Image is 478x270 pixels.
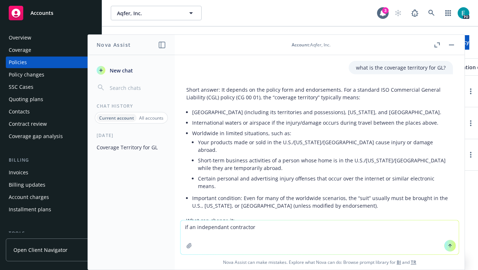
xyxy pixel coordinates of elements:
p: All accounts [139,115,163,121]
span: New chat [108,67,133,74]
a: Coverage gap analysis [6,130,96,142]
a: Report a Bug [408,6,422,20]
div: Policies [9,57,27,68]
a: Accounts [6,3,96,23]
div: Account charges [9,191,49,203]
li: Your products made or sold in the U.S./[US_STATE]/[GEOGRAPHIC_DATA] cause injury or damage abroad. [198,137,453,155]
span: Account [292,42,309,48]
button: Coverage Territory for GL [94,141,169,153]
div: Billing updates [9,179,45,191]
div: 3 [382,7,389,14]
p: Short answer: It depends on the policy form and endorsements. For a standard ISO Commercial Gener... [186,86,453,101]
div: Chat History [88,103,175,109]
div: Tools [6,230,96,237]
a: SSC Cases [6,81,96,93]
div: : Aqfer, Inc. [292,42,331,48]
a: more [466,150,475,159]
span: Aqfer, Inc. [117,9,180,17]
a: more [466,119,475,128]
div: Billing [6,157,96,164]
div: Installment plans [9,204,51,215]
a: Installment plans [6,204,96,215]
a: Start snowing [391,6,405,20]
div: [DATE] [88,132,175,138]
a: BI [397,259,401,265]
a: Policy changes [6,69,96,80]
a: Search [424,6,439,20]
input: Search chats [108,83,166,93]
a: Coverage [6,44,96,56]
a: Switch app [441,6,455,20]
li: Important condition: Even for many of the worldwide scenarios, the “suit” usually must be brought... [192,193,453,211]
div: Contract review [9,118,47,130]
p: What can change it: [186,217,453,224]
a: Contract review [6,118,96,130]
div: Coverage [9,44,31,56]
span: Open Client Navigator [13,246,68,254]
a: Account charges [6,191,96,203]
a: Billing updates [6,179,96,191]
div: Overview [9,32,31,43]
div: SSC Cases [9,81,33,93]
div: Policy changes [9,69,44,80]
div: Quoting plans [9,94,43,105]
div: Invoices [9,167,28,178]
div: Contacts [9,106,30,117]
li: Worldwide in limited situations, such as: [192,128,453,193]
a: Policies [6,57,96,68]
li: Short-term business activities of a person whose home is in the U.S./[US_STATE]/[GEOGRAPHIC_DATA]... [198,155,453,173]
button: New chat [94,64,169,77]
h1: Nova Assist [97,41,131,49]
li: International waters or airspace if the injury/damage occurs during travel between the places above. [192,117,453,128]
a: Overview [6,32,96,43]
div: Coverage gap analysis [9,130,63,142]
li: [GEOGRAPHIC_DATA] (including its territories and possessions), [US_STATE], and [GEOGRAPHIC_DATA]. [192,107,453,117]
p: Current account [99,115,134,121]
span: Nova Assist can make mistakes. Explore what Nova can do: Browse prompt library for and [178,255,462,270]
textarea: if an independant contractor [181,220,459,254]
p: what is the coverage territory for GL? [356,64,446,71]
a: Quoting plans [6,94,96,105]
button: Aqfer, Inc. [111,6,202,20]
a: TR [411,259,416,265]
a: Contacts [6,106,96,117]
a: more [466,87,475,96]
a: Invoices [6,167,96,178]
span: Accounts [31,10,53,16]
li: Certain personal and advertising injury offenses that occur over the internet or similar electron... [198,173,453,191]
img: photo [458,7,469,19]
